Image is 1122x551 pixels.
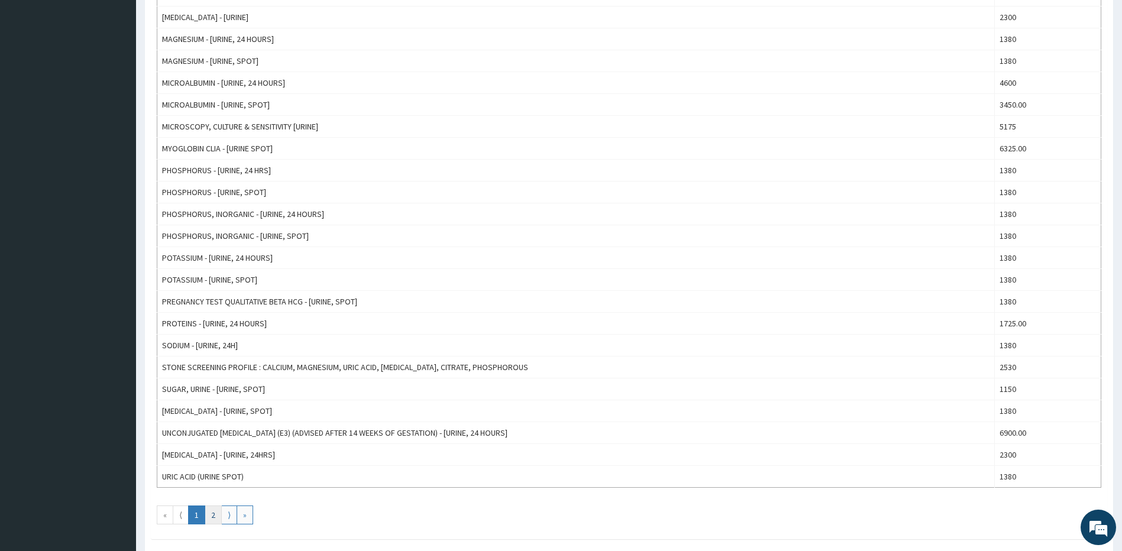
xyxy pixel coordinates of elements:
[994,28,1101,50] td: 1380
[994,444,1101,466] td: 2300
[157,225,995,247] td: PHOSPHORUS, INORGANIC - [URINE, SPOT]
[221,505,237,524] a: Go to next page
[157,422,995,444] td: UNCONJUGATED [MEDICAL_DATA] (E3) (ADVISED AFTER 14 WEEKS OF GESTATION) - [URINE, 24 HOURS]
[994,7,1101,28] td: 2300
[194,6,222,34] div: Minimize live chat window
[157,203,995,225] td: PHOSPHORUS, INORGANIC - [URINE, 24 HOURS]
[157,181,995,203] td: PHOSPHORUS - [URINE, SPOT]
[157,356,995,378] td: STONE SCREENING PROFILE : CALCIUM, MAGNESIUM, URIC ACID, [MEDICAL_DATA], CITRATE, PHOSPHOROUS
[994,160,1101,181] td: 1380
[994,94,1101,116] td: 3450.00
[205,505,222,524] a: Go to page number 2
[994,356,1101,378] td: 2530
[994,203,1101,225] td: 1380
[157,50,995,72] td: MAGNESIUM - [URINE, SPOT]
[157,160,995,181] td: PHOSPHORUS - [URINE, 24 HRS]
[157,444,995,466] td: [MEDICAL_DATA] - [URINE, 24HRS]
[237,505,253,524] a: Go to last page
[62,66,199,82] div: Chat with us now
[994,422,1101,444] td: 6900.00
[994,313,1101,335] td: 1725.00
[157,466,995,488] td: URIC ACID (URINE SPOT)
[69,149,163,268] span: We're online!
[994,247,1101,269] td: 1380
[157,247,995,269] td: POTASSIUM - [URINE, 24 HOURS]
[157,335,995,356] td: SODIUM - [URINE, 24H]
[994,72,1101,94] td: 4600
[994,378,1101,400] td: 1150
[994,400,1101,422] td: 1380
[994,335,1101,356] td: 1380
[157,28,995,50] td: MAGNESIUM - [URINE, 24 HOURS]
[994,116,1101,138] td: 5175
[6,323,225,364] textarea: Type your message and hit 'Enter'
[994,50,1101,72] td: 1380
[157,116,995,138] td: MICROSCOPY, CULTURE & SENSITIVITY [URINE]
[994,181,1101,203] td: 1380
[157,400,995,422] td: [MEDICAL_DATA] - [URINE, SPOT]
[994,138,1101,160] td: 6325.00
[994,269,1101,291] td: 1380
[157,94,995,116] td: MICROALBUMIN - [URINE, SPOT]
[157,7,995,28] td: [MEDICAL_DATA] - [URINE]
[994,291,1101,313] td: 1380
[173,505,189,524] a: Go to previous page
[157,72,995,94] td: MICROALBUMIN - [URINE, 24 HOURS]
[157,313,995,335] td: PROTEINS - [URINE, 24 HOURS]
[157,378,995,400] td: SUGAR, URINE - [URINE, SPOT]
[157,291,995,313] td: PREGNANCY TEST QUALITATIVE BETA HCG - [URINE, SPOT]
[22,59,48,89] img: d_794563401_company_1708531726252_794563401
[994,225,1101,247] td: 1380
[157,269,995,291] td: POTASSIUM - [URINE, SPOT]
[994,466,1101,488] td: 1380
[157,138,995,160] td: MYOGLOBIN CLIA - [URINE SPOT]
[157,505,173,524] a: Go to first page
[188,505,205,524] a: Go to page number 1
